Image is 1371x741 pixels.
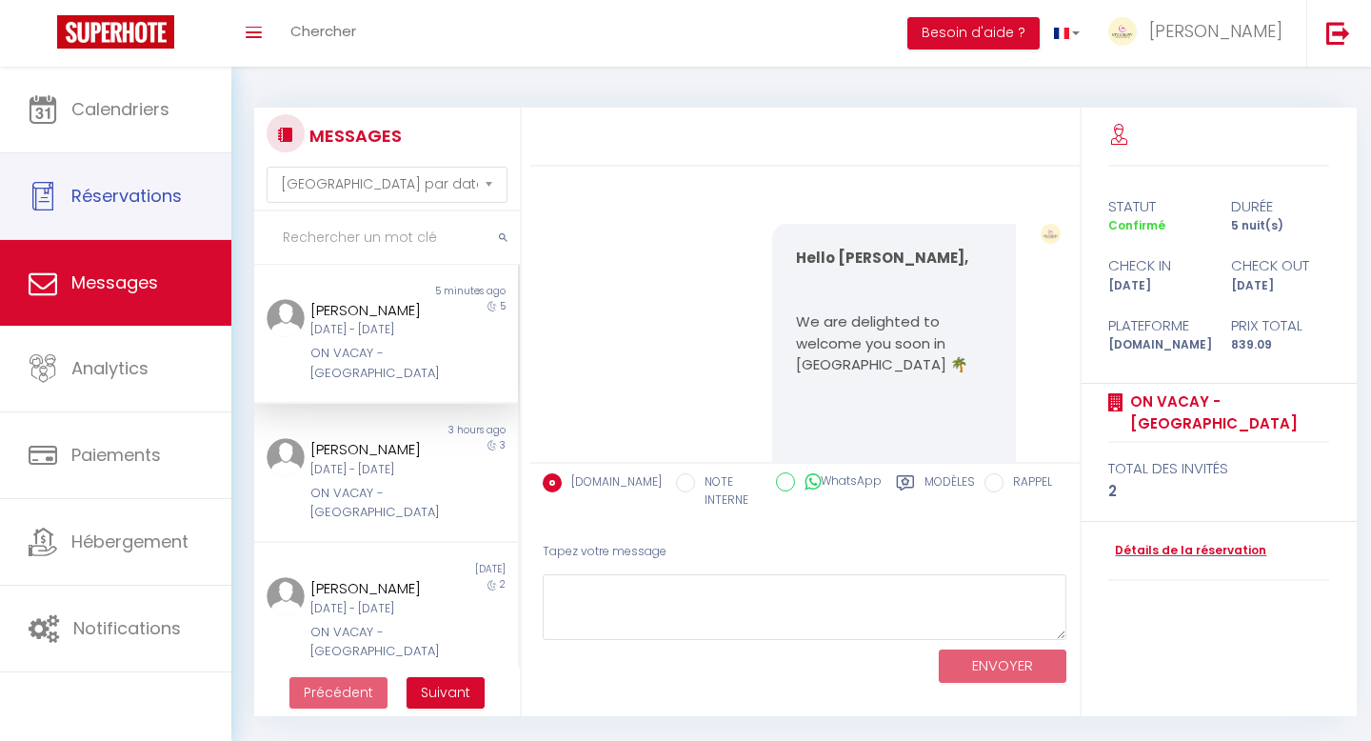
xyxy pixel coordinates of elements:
[304,683,373,702] span: Précédent
[1219,217,1341,235] div: 5 nuit(s)
[71,270,158,294] span: Messages
[1003,473,1052,494] label: RAPPEL
[310,623,439,662] div: ON VACAY - [GEOGRAPHIC_DATA]
[1219,195,1341,218] div: durée
[310,299,439,322] div: [PERSON_NAME]
[310,577,439,600] div: [PERSON_NAME]
[267,438,305,476] img: ...
[1108,457,1329,480] div: total des invités
[1096,314,1219,337] div: Plateforme
[500,438,506,452] span: 3
[907,17,1040,50] button: Besoin d'aide ?
[310,438,439,461] div: [PERSON_NAME]
[310,461,439,479] div: [DATE] - [DATE]
[73,616,181,640] span: Notifications
[1123,391,1329,435] a: ON VACAY - [GEOGRAPHIC_DATA]
[1096,254,1219,277] div: check in
[71,356,149,380] span: Analytics
[386,562,517,577] div: [DATE]
[305,114,402,157] h3: MESSAGES
[1108,217,1165,233] span: Confirmé
[1149,19,1282,43] span: [PERSON_NAME]
[1108,17,1137,46] img: ...
[1219,254,1341,277] div: check out
[500,577,506,591] span: 2
[267,299,305,337] img: ...
[1219,277,1341,295] div: [DATE]
[796,311,991,376] p: We are delighted to welcome you soon in [GEOGRAPHIC_DATA] 🌴
[1096,277,1219,295] div: [DATE]
[289,677,387,710] button: Previous
[796,248,968,268] strong: Hello [PERSON_NAME],
[543,529,1067,575] div: Tapez votre message
[254,211,520,265] input: Rechercher un mot clé
[310,321,439,339] div: [DATE] - [DATE]
[57,15,174,49] img: Super Booking
[1108,542,1266,560] a: Détails de la réservation
[939,650,1066,683] button: ENVOYER
[1326,21,1350,45] img: logout
[71,443,161,467] span: Paiements
[562,473,662,494] label: [DOMAIN_NAME]
[310,344,439,383] div: ON VACAY - [GEOGRAPHIC_DATA]
[310,484,439,523] div: ON VACAY - [GEOGRAPHIC_DATA]
[71,184,182,208] span: Réservations
[1219,314,1341,337] div: Prix total
[795,472,882,493] label: WhatsApp
[924,473,975,512] label: Modèles
[695,473,762,510] label: NOTE INTERNE
[310,600,439,618] div: [DATE] - [DATE]
[421,683,470,702] span: Suivant
[407,677,485,710] button: Next
[500,299,506,313] span: 5
[71,530,189,553] span: Hébergement
[386,423,517,438] div: 3 hours ago
[290,21,356,41] span: Chercher
[71,97,169,121] span: Calendriers
[1096,195,1219,218] div: statut
[267,577,305,615] img: ...
[1041,224,1061,244] img: ...
[1108,480,1329,503] div: 2
[1096,336,1219,354] div: [DOMAIN_NAME]
[1219,336,1341,354] div: 839.09
[386,284,517,299] div: 5 minutes ago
